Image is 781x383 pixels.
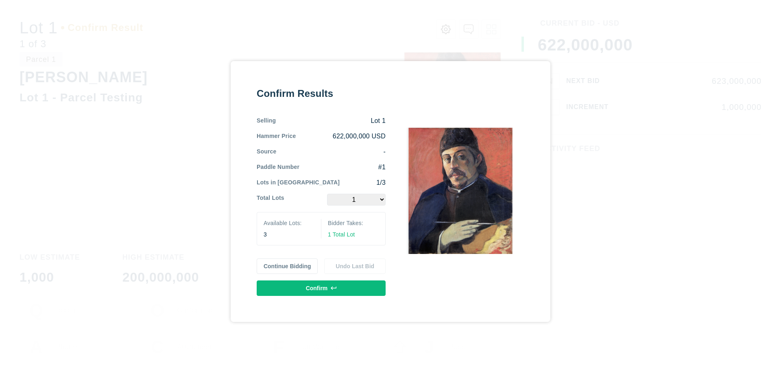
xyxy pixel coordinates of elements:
div: Paddle Number [257,163,299,172]
div: Source [257,147,277,156]
div: Lots in [GEOGRAPHIC_DATA] [257,178,340,187]
span: 1 Total Lot [328,231,355,238]
div: Hammer Price [257,132,296,141]
div: Selling [257,116,276,125]
div: Available Lots: [264,219,314,227]
div: 622,000,000 USD [296,132,386,141]
div: Confirm Results [257,87,386,100]
div: Lot 1 [276,116,386,125]
div: Bidder Takes: [328,219,379,227]
div: 1/3 [340,178,386,187]
button: Continue Bidding [257,258,318,274]
button: Confirm [257,280,386,296]
div: Total Lots [257,194,284,206]
button: Undo Last Bid [324,258,386,274]
div: - [277,147,386,156]
div: 3 [264,230,314,239]
div: #1 [299,163,386,172]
